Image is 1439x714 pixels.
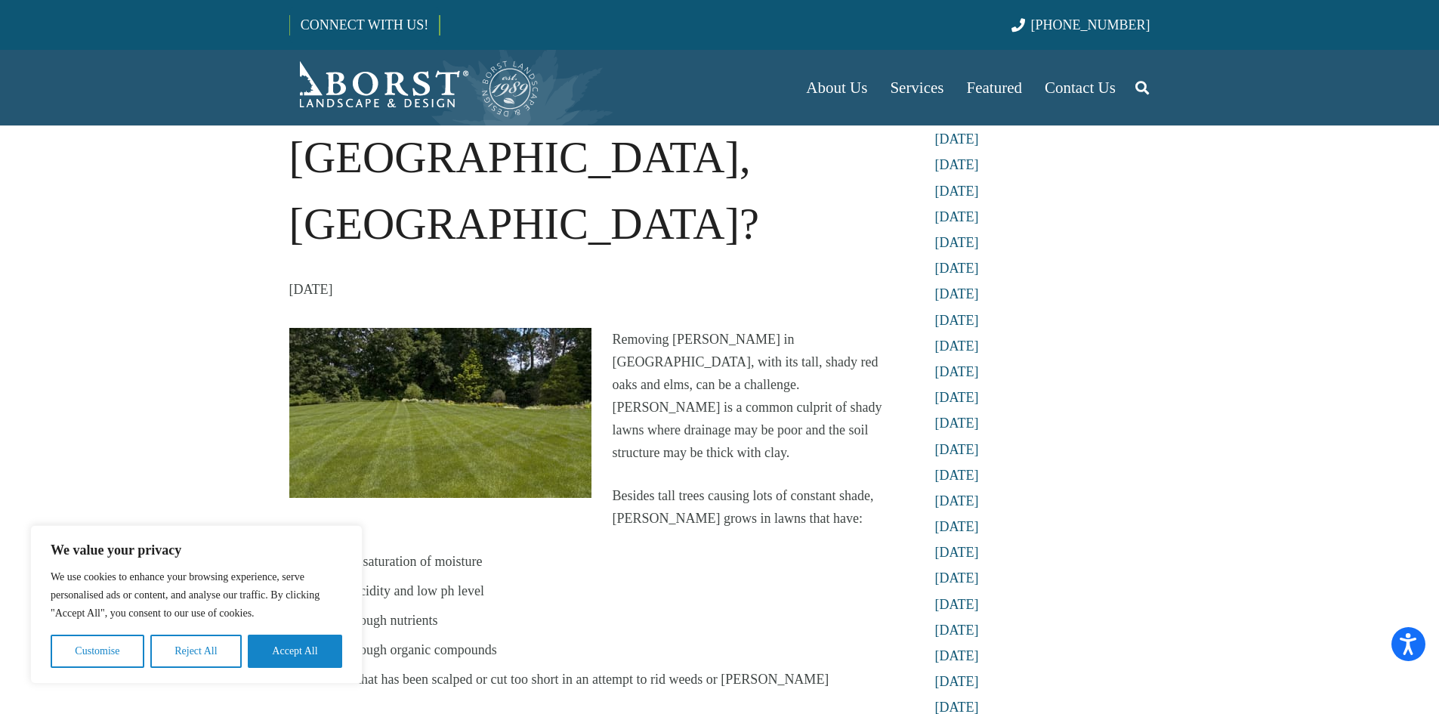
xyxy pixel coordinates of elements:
a: [DATE] [935,519,979,534]
a: [DATE] [935,338,979,354]
a: Search [1127,69,1157,107]
a: [DATE] [935,545,979,560]
span: About Us [806,79,867,97]
span: Contact Us [1045,79,1116,97]
a: [DATE] [935,131,979,147]
a: [DATE] [935,623,979,638]
p: Besides tall trees causing lots of constant shade, [PERSON_NAME] grows in lawns that have: [289,484,892,530]
div: We value your privacy [30,525,363,684]
a: Borst-Logo [289,57,540,118]
a: [PHONE_NUMBER] [1011,17,1150,32]
a: [DATE] [935,648,979,663]
a: [DATE] [935,364,979,379]
img: How to Remove Moss From Lawn - Bergen County, NJ [289,328,591,498]
span: Featured [967,79,1022,97]
a: [DATE] [935,416,979,431]
a: [DATE] [935,313,979,328]
p: Not enough nutrients [323,609,892,632]
p: Removing [PERSON_NAME] in [GEOGRAPHIC_DATA], with its tall, shady red oaks and elms, can be a cha... [289,328,892,464]
p: A high saturation of moisture [323,550,892,573]
a: [DATE] [935,597,979,612]
a: [DATE] [935,261,979,276]
p: High acidity and low ph level [323,580,892,602]
a: [DATE] [935,493,979,508]
p: Grass that has been scalped or cut too short in an attempt to rid weeds or [PERSON_NAME] [323,668,892,691]
a: Contact Us [1033,50,1127,125]
a: [DATE] [935,674,979,689]
span: Services [890,79,943,97]
a: [DATE] [935,286,979,301]
button: Customise [51,635,144,668]
a: About Us [795,50,879,125]
a: [DATE] [935,442,979,457]
p: We use cookies to enhance your browsing experience, serve personalised ads or content, and analys... [51,568,342,623]
a: [DATE] [935,157,979,172]
p: We value your privacy [51,541,342,559]
a: [DATE] [935,209,979,224]
span: [PHONE_NUMBER] [1031,17,1150,32]
button: Accept All [248,635,342,668]
button: Reject All [150,635,242,668]
a: Featured [956,50,1033,125]
a: Services [879,50,955,125]
p: Not enough organic compounds [323,638,892,661]
time: 2 May 2013 at 16:37:37 America/New_York [289,278,333,301]
a: [DATE] [935,570,979,586]
a: [DATE] [935,184,979,199]
a: [DATE] [935,468,979,483]
a: [DATE] [935,235,979,250]
a: [DATE] [935,390,979,405]
a: CONNECT WITH US! [290,7,439,43]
